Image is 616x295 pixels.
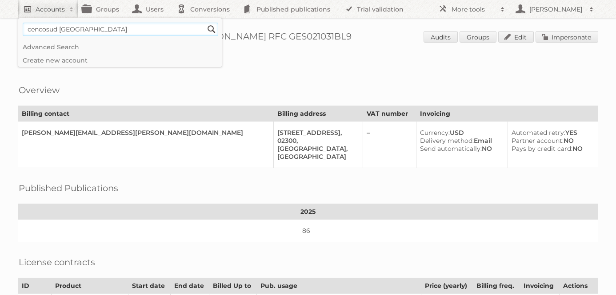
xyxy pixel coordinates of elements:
h2: License contracts [19,256,95,269]
h2: Accounts [36,5,65,14]
span: Pays by credit card: [512,145,572,153]
span: Automated retry: [512,129,565,137]
span: Send automatically: [420,145,482,153]
div: NO [420,145,500,153]
h2: Overview [19,83,60,97]
h2: [PERSON_NAME] [527,5,585,14]
div: NO [512,145,591,153]
div: USD [420,129,500,137]
a: Edit [498,31,534,43]
th: Price (yearly) [421,278,473,294]
span: Currency: [420,129,450,137]
div: [GEOGRAPHIC_DATA] [277,153,356,161]
h1: Account 92875: GRUPO EMPRESARIAL [PERSON_NAME] RFC GES021031BL9 [18,31,598,44]
th: Billed Up to [209,278,257,294]
th: ID [18,278,52,294]
span: Delivery method: [420,137,474,145]
th: Invoicing [520,278,559,294]
th: End date [170,278,209,294]
th: VAT number [363,106,416,122]
a: Advanced Search [18,40,222,54]
a: Audits [424,31,458,43]
h2: Published Publications [19,181,118,195]
td: 86 [18,220,598,242]
input: Search [205,23,218,36]
div: YES [512,129,591,137]
div: Price shoes [GEOGRAPHIC_DATA] [18,58,598,66]
div: [PERSON_NAME][EMAIL_ADDRESS][PERSON_NAME][DOMAIN_NAME] [22,129,266,137]
div: NO [512,137,591,145]
div: [STREET_ADDRESS], [277,129,356,137]
th: Actions [559,278,598,294]
div: Email [420,137,500,145]
a: Impersonate [536,31,598,43]
span: Partner account: [512,137,564,145]
a: Create new account [18,54,222,67]
td: – [363,122,416,168]
h2: More tools [452,5,496,14]
div: [GEOGRAPHIC_DATA], [277,145,356,153]
th: Billing address [273,106,363,122]
th: Pub. usage [257,278,421,294]
th: Start date [128,278,171,294]
th: Billing freq. [473,278,520,294]
div: 02300, [277,137,356,145]
th: Billing contact [18,106,274,122]
th: Invoicing [416,106,598,122]
a: Groups [460,31,496,43]
th: Product [51,278,128,294]
th: 2025 [18,204,598,220]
